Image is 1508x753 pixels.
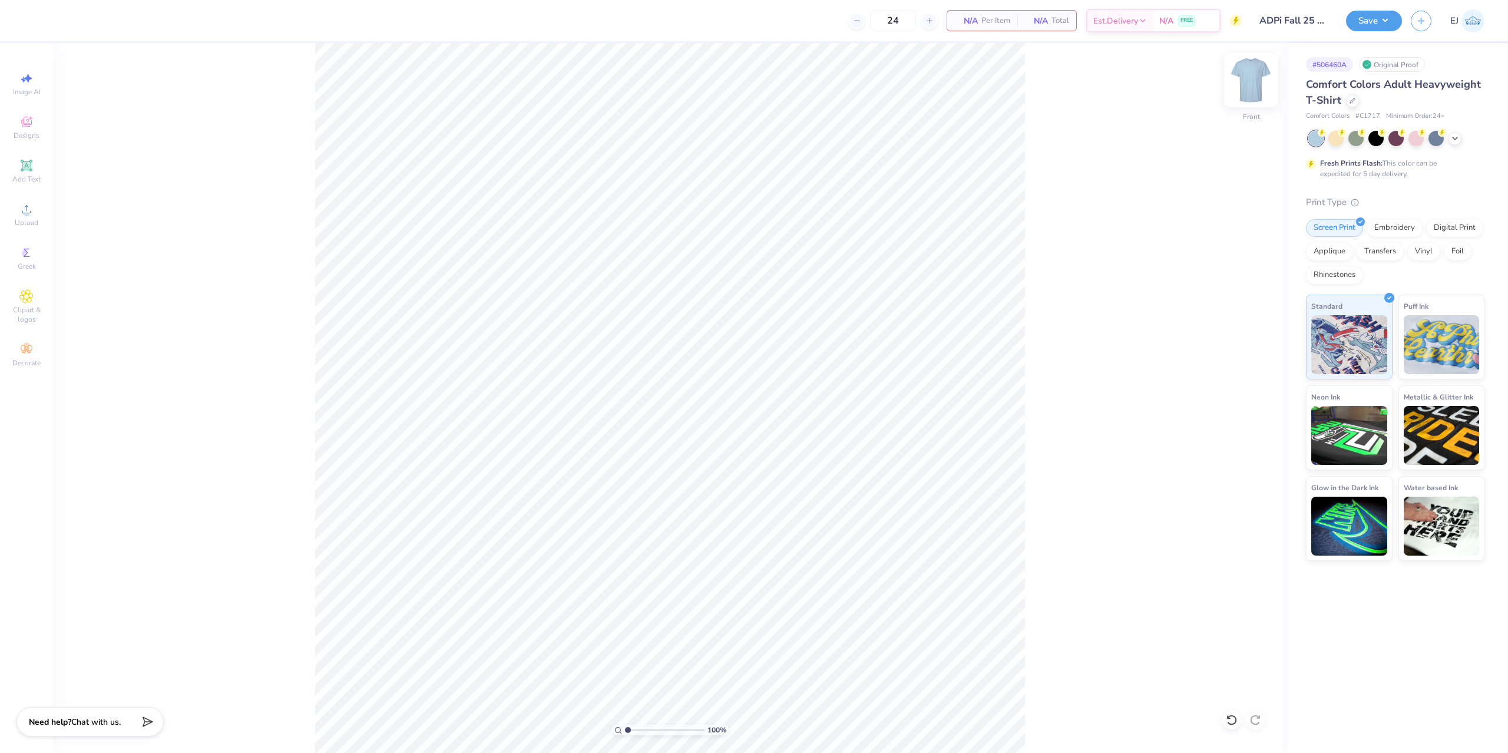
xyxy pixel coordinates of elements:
span: N/A [1159,15,1173,27]
span: # C1717 [1355,111,1380,121]
div: Transfers [1357,243,1404,260]
span: 100 % [707,725,726,735]
span: Chat with us. [71,716,121,728]
span: Neon Ink [1311,391,1340,403]
span: Comfort Colors [1306,111,1350,121]
img: Front [1228,57,1275,104]
div: Rhinestones [1306,266,1363,284]
span: Puff Ink [1404,300,1428,312]
span: Image AI [13,87,41,97]
input: – – [870,10,916,31]
span: FREE [1180,16,1193,25]
span: Designs [14,131,39,140]
img: Edgardo Jr [1461,9,1484,32]
span: Decorate [12,358,41,368]
img: Neon Ink [1311,406,1387,465]
span: Glow in the Dark Ink [1311,481,1378,494]
button: Save [1346,11,1402,31]
div: Original Proof [1359,57,1425,72]
div: Foil [1444,243,1471,260]
span: Metallic & Glitter Ink [1404,391,1473,403]
div: This color can be expedited for 5 day delivery. [1320,158,1465,179]
span: Water based Ink [1404,481,1458,494]
div: Applique [1306,243,1353,260]
span: Clipart & logos [6,305,47,324]
span: Add Text [12,174,41,184]
input: Untitled Design [1251,9,1337,32]
span: N/A [1024,15,1048,27]
img: Water based Ink [1404,497,1480,556]
img: Glow in the Dark Ink [1311,497,1387,556]
img: Metallic & Glitter Ink [1404,406,1480,465]
span: Greek [18,262,36,271]
div: Screen Print [1306,219,1363,237]
span: Per Item [981,15,1010,27]
div: Embroidery [1367,219,1423,237]
span: N/A [954,15,978,27]
span: Upload [15,218,38,227]
strong: Need help? [29,716,71,728]
div: Digital Print [1426,219,1483,237]
div: Vinyl [1407,243,1440,260]
span: Comfort Colors Adult Heavyweight T-Shirt [1306,77,1481,107]
div: Front [1243,111,1260,122]
img: Puff Ink [1404,315,1480,374]
span: Total [1051,15,1069,27]
span: Minimum Order: 24 + [1386,111,1445,121]
strong: Fresh Prints Flash: [1320,158,1383,168]
span: EJ [1450,14,1459,28]
img: Standard [1311,315,1387,374]
div: # 506460A [1306,57,1353,72]
span: Standard [1311,300,1342,312]
div: Print Type [1306,196,1484,209]
span: Est. Delivery [1093,15,1138,27]
a: EJ [1450,9,1484,32]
